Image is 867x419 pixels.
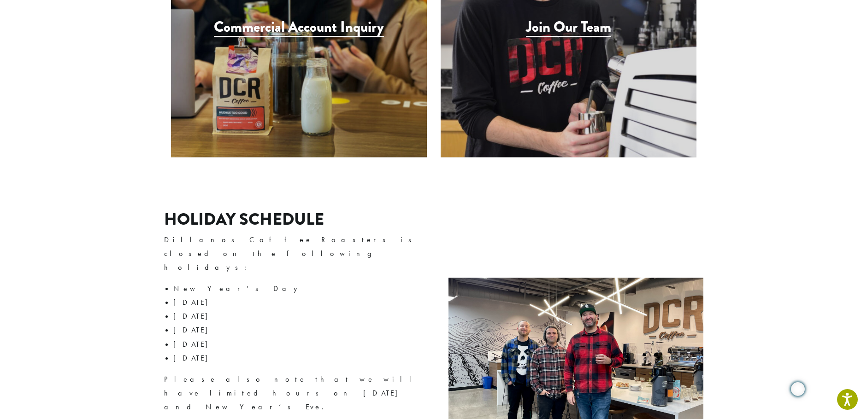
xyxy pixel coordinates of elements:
li: New Year’s Day [173,282,426,296]
li: [DATE] [173,296,426,309]
li: [DATE] [173,323,426,337]
h3: Join Our Team [526,18,611,37]
p: Dillanos Coffee Roasters is closed on the following holidays: [164,233,426,274]
li: [DATE] [173,309,426,323]
h2: Holiday Schedule [164,209,426,229]
p: Please also note that we will have limited hours on [DATE] and New Year’s Eve. [164,372,426,414]
h3: Commercial Account Inquiry [214,18,384,37]
li: [DATE] [173,338,426,351]
li: [DATE] [173,351,426,365]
